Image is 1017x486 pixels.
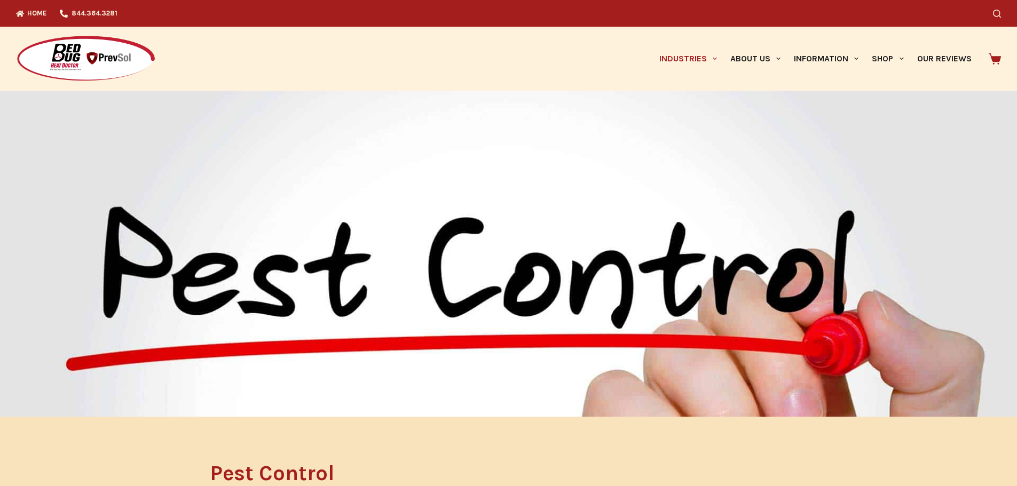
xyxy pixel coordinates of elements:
a: Information [787,27,865,91]
img: Prevsol/Bed Bug Heat Doctor [16,35,156,83]
h1: Pest Control [210,463,644,484]
button: Search [993,10,1001,18]
a: Industries [652,27,723,91]
a: About Us [723,27,787,91]
nav: Primary [652,27,978,91]
a: Shop [865,27,910,91]
a: Our Reviews [910,27,978,91]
